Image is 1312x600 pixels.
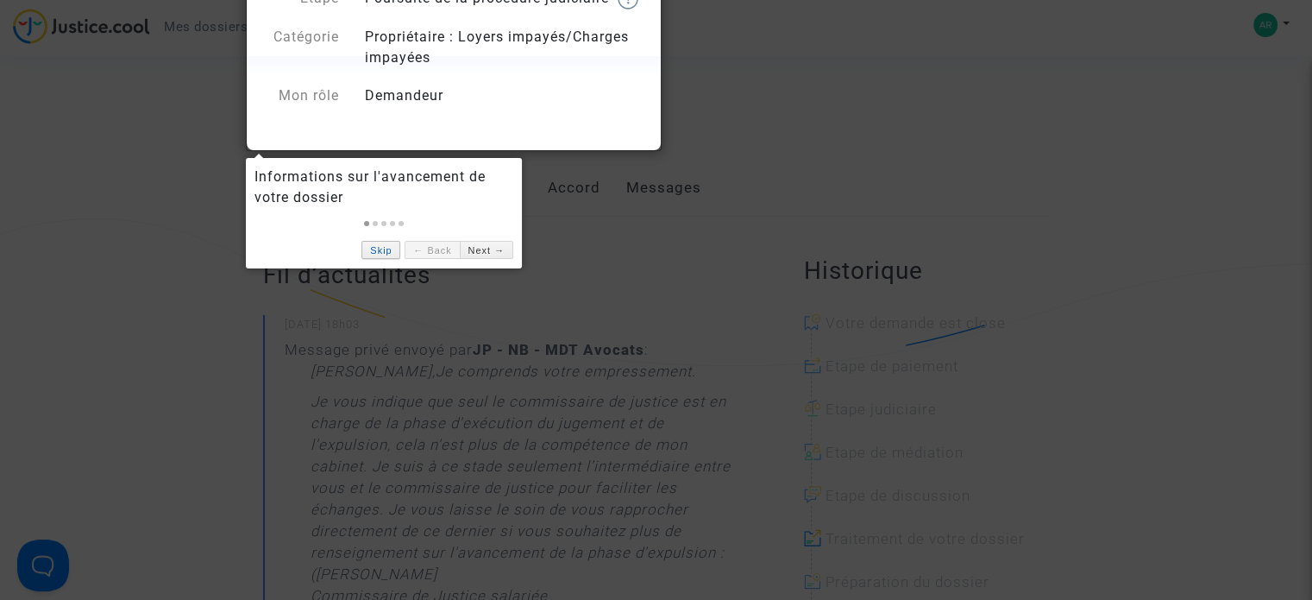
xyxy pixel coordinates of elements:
a: Next → [460,241,513,259]
div: Demandeur [352,85,656,106]
a: Skip [361,241,400,259]
div: Propriétaire : Loyers impayés/Charges impayées [352,27,656,68]
div: Catégorie [250,27,352,68]
div: Mon rôle [250,85,352,106]
a: ← Back [405,241,459,259]
div: Informations sur l'avancement de votre dossier [254,167,513,208]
